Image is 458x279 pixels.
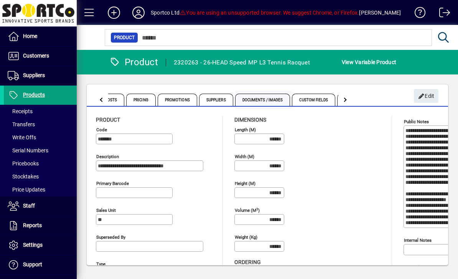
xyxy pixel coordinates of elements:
[96,117,120,123] span: Product
[4,157,77,170] a: Pricebooks
[433,2,450,26] a: Logout
[96,208,116,213] mat-label: Sales unit
[342,56,396,68] span: View Variable Product
[234,259,261,265] span: Ordering
[235,154,254,159] mat-label: Width (m)
[23,72,45,78] span: Suppliers
[199,94,233,106] span: Suppliers
[23,33,37,39] span: Home
[235,208,260,213] mat-label: Volume (m )
[8,121,35,127] span: Transfers
[102,6,126,20] button: Add
[4,27,77,46] a: Home
[4,105,77,118] a: Receipts
[23,222,42,228] span: Reports
[8,134,36,140] span: Write Offs
[8,160,39,167] span: Pricebooks
[234,117,266,123] span: Dimensions
[235,94,290,106] span: Documents / Images
[4,255,77,274] a: Support
[109,56,158,68] div: Product
[292,94,335,106] span: Custom Fields
[23,203,35,209] span: Staff
[414,89,438,103] button: Edit
[96,154,119,159] mat-label: Description
[8,108,33,114] span: Receipts
[98,94,125,106] span: Costs
[96,261,105,267] mat-label: Type
[4,131,77,144] a: Write Offs
[418,90,435,102] span: Edit
[256,207,258,211] sup: 3
[4,46,77,66] a: Customers
[23,242,43,248] span: Settings
[8,147,48,154] span: Serial Numbers
[4,216,77,235] a: Reports
[23,92,45,98] span: Products
[158,94,197,106] span: Promotions
[404,119,429,124] mat-label: Public Notes
[235,181,255,186] mat-label: Height (m)
[4,183,77,196] a: Price Updates
[180,10,359,16] span: You are using an unsupported browser. We suggest Chrome, or Firefox.
[4,170,77,183] a: Stocktakes
[114,34,135,41] span: Product
[359,7,401,19] div: [PERSON_NAME]
[126,94,156,106] span: Pricing
[96,181,129,186] mat-label: Primary barcode
[23,53,49,59] span: Customers
[126,6,151,20] button: Profile
[4,196,77,216] a: Staff
[174,56,310,69] div: 2320263 - 26-HEAD Speed MP L3 Tennis Racquet
[404,238,432,243] mat-label: Internal Notes
[235,127,256,132] mat-label: Length (m)
[23,261,42,267] span: Support
[235,234,257,240] mat-label: Weight (Kg)
[4,66,77,85] a: Suppliers
[4,144,77,157] a: Serial Numbers
[96,127,107,132] mat-label: Code
[337,94,368,106] span: Website
[4,236,77,255] a: Settings
[340,55,398,69] button: View Variable Product
[409,2,426,26] a: Knowledge Base
[96,234,125,240] mat-label: Superseded by
[8,187,45,193] span: Price Updates
[8,173,39,180] span: Stocktakes
[4,118,77,131] a: Transfers
[151,7,180,19] div: Sportco Ltd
